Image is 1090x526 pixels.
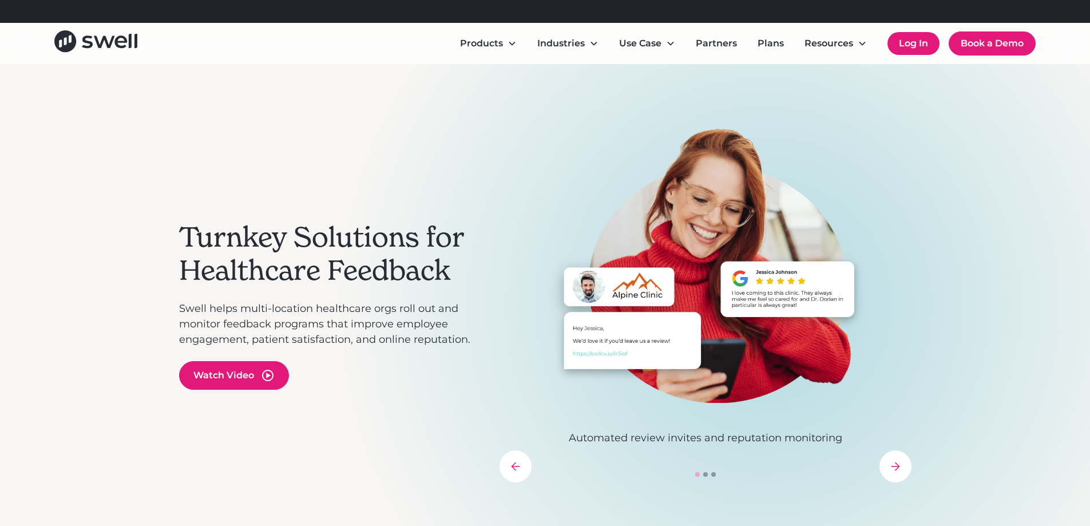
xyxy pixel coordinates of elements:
[711,472,716,477] div: Show slide 3 of 3
[451,32,526,55] div: Products
[54,30,137,56] a: home
[795,32,876,55] div: Resources
[887,32,940,55] a: Log In
[537,37,585,50] div: Industries
[748,32,793,55] a: Plans
[179,301,488,347] p: Swell helps multi-location healthcare orgs roll out and monitor feedback programs that improve em...
[528,32,608,55] div: Industries
[500,128,911,446] div: 1 of 3
[500,128,911,483] div: carousel
[619,37,661,50] div: Use Case
[804,37,853,50] div: Resources
[949,31,1036,56] a: Book a Demo
[703,472,708,477] div: Show slide 2 of 3
[894,402,1090,526] iframe: Chat Widget
[179,221,488,287] h2: Turnkey Solutions for Healthcare Feedback
[500,430,911,446] p: Automated review invites and reputation monitoring
[179,361,289,390] a: open lightbox
[193,369,254,382] div: Watch Video
[610,32,684,55] div: Use Case
[500,450,532,483] div: previous slide
[687,32,746,55] a: Partners
[879,450,911,483] div: next slide
[460,37,503,50] div: Products
[695,472,700,477] div: Show slide 1 of 3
